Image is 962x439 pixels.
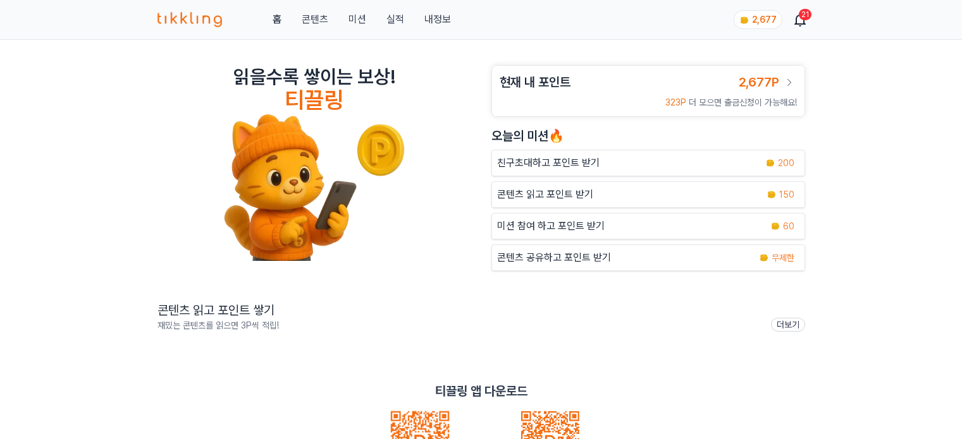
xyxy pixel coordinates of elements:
a: 2,677P [739,73,797,91]
img: coin [759,253,769,263]
h2: 오늘의 미션🔥 [491,127,805,145]
button: 미션 [348,12,366,27]
a: 21 [795,12,805,27]
p: 콘텐츠 읽고 포인트 받기 [497,187,593,202]
img: coin [765,158,775,168]
h2: 콘텐츠 읽고 포인트 쌓기 [157,301,279,319]
button: 친구초대하고 포인트 받기 coin 200 [491,150,805,176]
p: 재밌는 콘텐츠를 읽으면 3P씩 적립! [157,319,279,332]
h3: 현재 내 포인트 [500,73,570,91]
img: coin [739,15,749,25]
p: 티끌링 앱 다운로드 [435,382,527,400]
img: coin [767,189,777,200]
a: 콘텐츠 공유하고 포인트 받기 coin 무제한 [491,244,805,271]
img: coin [770,221,780,231]
a: 홈 [273,12,281,27]
a: 콘텐츠 [302,12,328,27]
span: 60 [783,220,794,232]
div: 21 [799,9,811,20]
a: 내정보 [424,12,451,27]
span: 무제한 [772,251,794,264]
button: 미션 참여 하고 포인트 받기 coin 60 [491,213,805,239]
img: tikkling_character [223,113,405,261]
a: 콘텐츠 읽고 포인트 받기 coin 150 [491,181,805,208]
p: 미션 참여 하고 포인트 받기 [497,219,605,234]
h4: 티끌링 [285,88,343,113]
a: coin 2,677 [734,10,780,29]
p: 콘텐츠 공유하고 포인트 받기 [497,250,611,265]
h2: 읽을수록 쌓이는 보상! [233,65,395,88]
span: 2,677P [739,75,779,90]
span: 더 모으면 출금신청이 가능해요! [689,97,797,107]
span: 200 [778,157,794,169]
a: 실적 [386,12,404,27]
span: 150 [779,188,794,201]
p: 친구초대하고 포인트 받기 [497,155,600,171]
span: 323P [665,97,686,107]
img: 티끌링 [157,12,223,27]
span: 2,677 [752,15,777,25]
a: 더보기 [771,318,805,332]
